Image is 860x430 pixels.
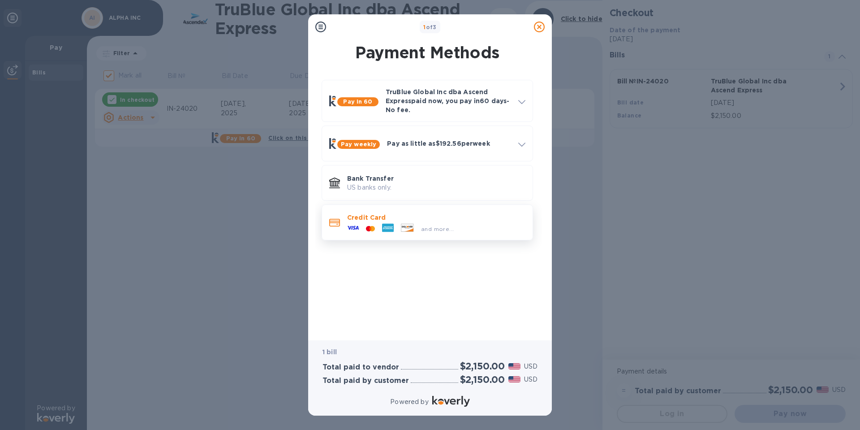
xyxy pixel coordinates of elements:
img: USD [508,376,520,382]
p: Pay as little as $192.56 per week [387,139,511,148]
p: Powered by [390,397,428,407]
h3: Total paid to vendor [322,363,399,372]
b: 1 bill [322,348,337,356]
span: 1 [423,24,426,30]
img: Logo [432,396,470,407]
p: Bank Transfer [347,174,525,183]
h3: Total paid by customer [322,377,409,385]
h2: $2,150.00 [460,374,505,385]
b: Pay weekly [341,141,376,148]
b: of 3 [423,24,437,30]
h1: Payment Methods [320,43,535,62]
p: USD [524,375,537,384]
p: TruBlue Global Inc dba Ascend Express paid now, you pay in 60 days - No fee. [386,87,511,114]
h2: $2,150.00 [460,361,505,372]
b: Pay in 60 [343,98,372,105]
p: Credit Card [347,213,525,222]
span: and more... [421,226,454,232]
img: USD [508,363,520,369]
p: US banks only. [347,183,525,192]
p: USD [524,362,537,371]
